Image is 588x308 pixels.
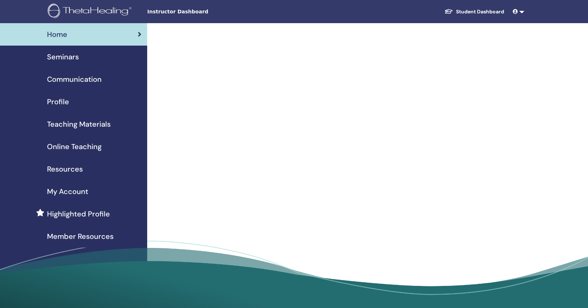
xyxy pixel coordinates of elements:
span: My Account [47,186,88,197]
span: Online Teaching [47,141,102,152]
img: graduation-cap-white.svg [444,8,453,14]
span: Resources [47,164,83,174]
span: Profile [47,96,69,107]
span: Member Resources [47,231,114,242]
span: Instructor Dashboard [147,8,256,16]
img: logo.png [48,4,134,20]
span: Seminars [47,51,79,62]
span: Teaching Materials [47,119,111,130]
span: Highlighted Profile [47,208,110,219]
a: Student Dashboard [439,5,510,18]
span: Communication [47,74,102,85]
span: Home [47,29,67,40]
